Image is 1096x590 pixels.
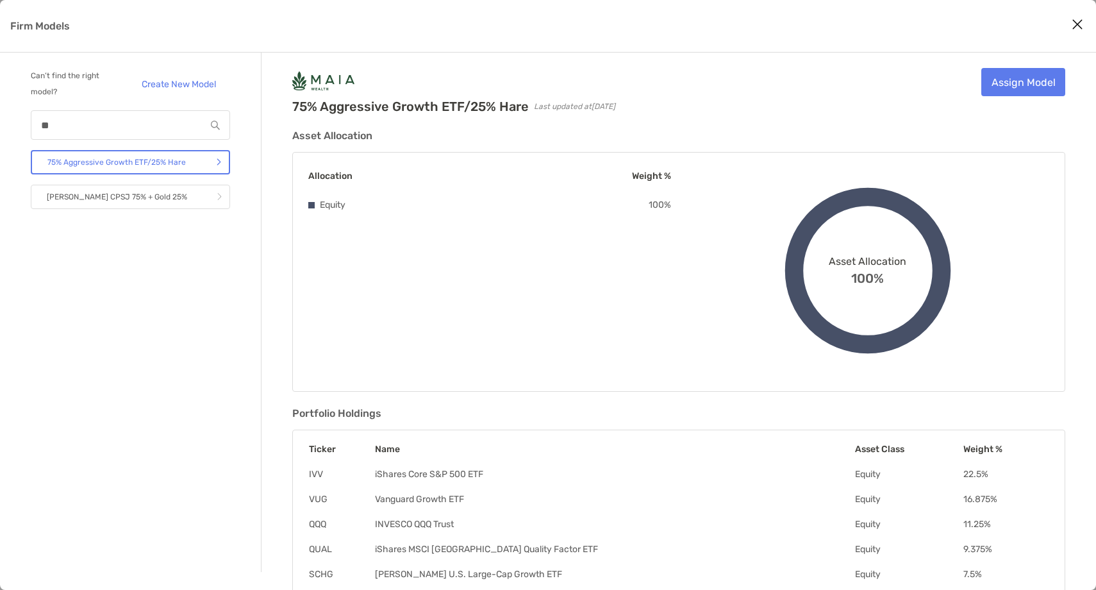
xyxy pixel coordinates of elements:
[851,267,884,286] span: 100%
[292,68,354,94] img: Company Logo
[10,18,70,34] p: Firm Models
[374,543,854,555] td: iShares MSCI [GEOGRAPHIC_DATA] Quality Factor ETF
[374,468,854,480] td: iShares Core S&P 500 ETF
[292,407,1065,419] h3: Portfolio Holdings
[963,443,1049,455] th: Weight %
[854,518,963,530] td: Equity
[829,255,906,267] span: Asset Allocation
[308,168,353,184] p: Allocation
[854,493,963,505] td: Equity
[963,543,1049,555] td: 9.375 %
[854,468,963,480] td: Equity
[128,74,230,94] a: Create New Model
[292,130,1065,142] h3: Asset Allocation
[31,68,122,100] p: Can’t find the right model?
[534,102,615,111] span: Last updated at [DATE]
[963,468,1049,480] td: 22.5 %
[308,543,374,555] td: QUAL
[374,493,854,505] td: Vanguard Growth ETF
[963,518,1049,530] td: 11.25 %
[211,121,220,130] img: input icon
[374,568,854,580] td: [PERSON_NAME] U.S. Large-Cap Growth ETF
[649,197,671,213] p: 100 %
[981,68,1065,96] a: Assign Model
[632,168,671,184] p: Weight %
[854,568,963,580] td: Equity
[320,197,345,213] p: Equity
[1068,15,1087,35] button: Close modal
[963,568,1049,580] td: 7.5 %
[308,568,374,580] td: SCHG
[31,185,230,209] a: [PERSON_NAME] CPSJ 75% + Gold 25%
[308,518,374,530] td: QQQ
[47,155,186,171] p: 75% Aggressive Growth ETF/25% Hare
[308,443,374,455] th: Ticker
[374,518,854,530] td: INVESCO QQQ Trust
[292,99,529,114] h2: 75% Aggressive Growth ETF/25% Hare
[854,543,963,555] td: Equity
[854,443,963,455] th: Asset Class
[47,189,187,205] p: [PERSON_NAME] CPSJ 75% + Gold 25%
[963,493,1049,505] td: 16.875 %
[308,493,374,505] td: VUG
[31,150,230,174] a: 75% Aggressive Growth ETF/25% Hare
[308,468,374,480] td: IVV
[374,443,854,455] th: Name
